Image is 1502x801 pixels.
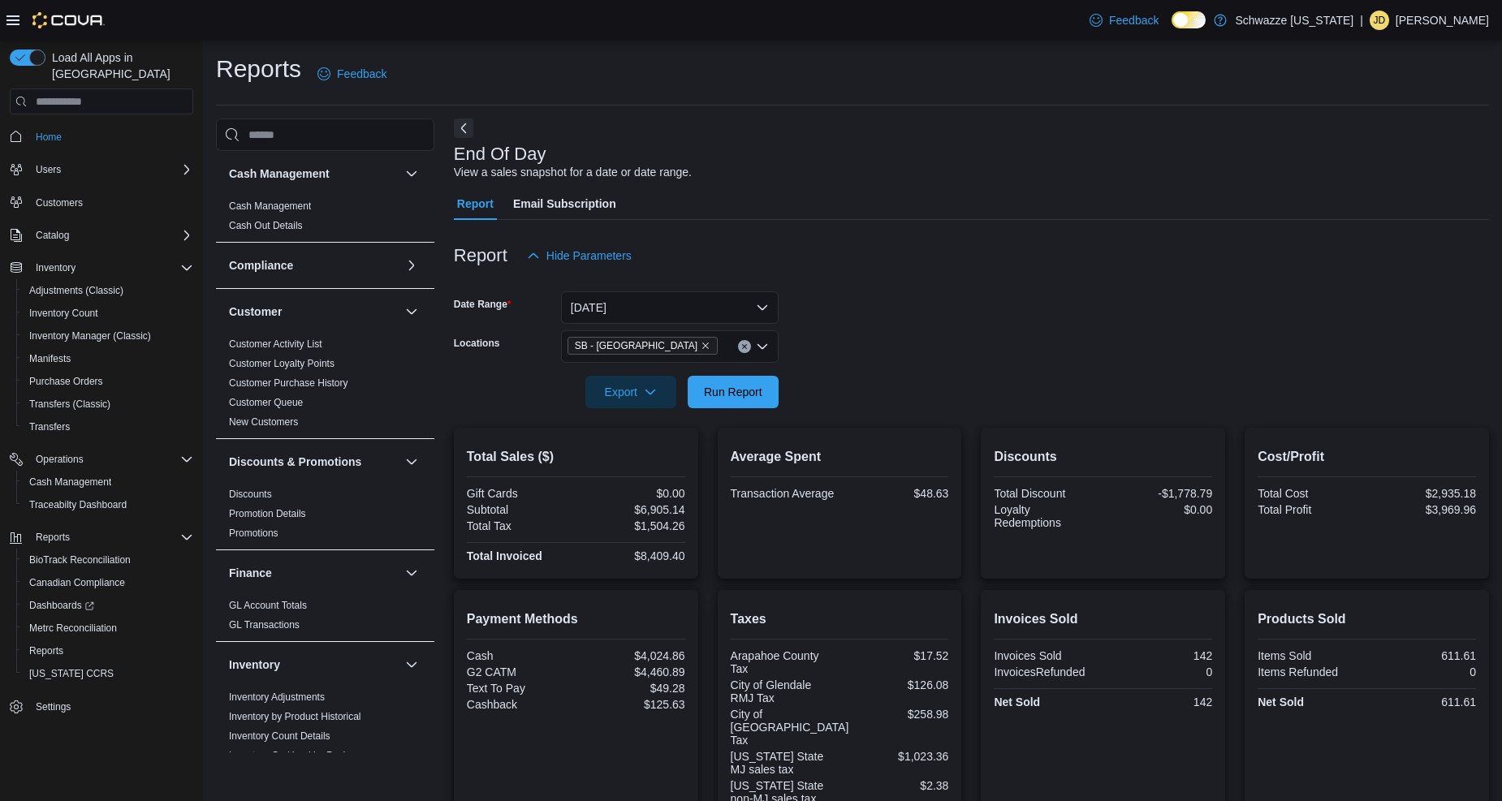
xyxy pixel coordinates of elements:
[520,239,638,272] button: Hide Parameters
[585,376,676,408] button: Export
[731,750,836,776] div: [US_STATE] State MJ sales tax
[229,416,298,428] a: New Customers
[29,160,67,179] button: Users
[29,375,103,388] span: Purchase Orders
[229,338,322,351] span: Customer Activity List
[738,340,751,353] button: Clear input
[229,710,361,723] span: Inventory by Product Historical
[29,398,110,411] span: Transfers (Classic)
[29,450,193,469] span: Operations
[16,279,200,302] button: Adjustments (Classic)
[1258,649,1363,662] div: Items Sold
[229,397,303,408] a: Customer Queue
[688,376,779,408] button: Run Report
[29,420,70,433] span: Transfers
[23,596,193,615] span: Dashboards
[229,166,399,182] button: Cash Management
[454,246,507,265] h3: Report
[16,370,200,393] button: Purchase Orders
[16,662,200,685] button: [US_STATE] CCRS
[843,487,948,500] div: $48.63
[731,708,849,747] div: City of [GEOGRAPHIC_DATA] Tax
[1107,665,1212,678] div: 0
[994,649,1099,662] div: Invoices Sold
[29,352,71,365] span: Manifests
[579,487,684,500] div: $0.00
[579,519,684,532] div: $1,504.26
[402,452,421,472] button: Discounts & Promotions
[216,334,434,438] div: Customer
[229,377,348,390] span: Customer Purchase History
[23,349,193,368] span: Manifests
[1370,649,1476,662] div: 611.61
[32,12,105,28] img: Cova
[29,599,94,612] span: Dashboards
[1258,665,1363,678] div: Items Refunded
[23,596,101,615] a: Dashboards
[1083,4,1165,37] a: Feedback
[579,549,684,562] div: $8,409.40
[29,127,68,147] a: Home
[467,549,542,562] strong: Total Invoiced
[1109,12,1159,28] span: Feedback
[579,503,684,516] div: $6,905.14
[23,550,137,570] a: BioTrack Reconciliation
[29,697,77,717] a: Settings
[843,649,948,662] div: $17.52
[16,416,200,438] button: Transfers
[229,528,278,539] a: Promotions
[229,618,300,631] span: GL Transactions
[1370,487,1476,500] div: $2,935.18
[29,528,193,547] span: Reports
[994,665,1099,678] div: InvoicesRefunded
[457,187,494,220] span: Report
[36,229,69,242] span: Catalog
[29,329,151,342] span: Inventory Manager (Classic)
[36,131,62,144] span: Home
[731,649,836,675] div: Arapahoe County Tax
[454,144,546,164] h3: End Of Day
[229,416,298,428] span: New Customers
[229,565,272,581] h3: Finance
[229,358,334,369] a: Customer Loyalty Points
[467,487,572,500] div: Gift Cards
[3,224,200,247] button: Catalog
[994,695,1040,708] strong: Net Sold
[23,495,133,515] a: Traceabilty Dashboard
[23,372,193,391] span: Purchase Orders
[467,665,572,678] div: G2 CATM
[1258,447,1476,467] h2: Cost/Profit
[1107,695,1212,708] div: 142
[16,617,200,640] button: Metrc Reconciliation
[229,657,280,673] h3: Inventory
[229,508,306,519] a: Promotion Details
[23,641,70,661] a: Reports
[29,498,127,511] span: Traceabilty Dashboard
[467,503,572,516] div: Subtotal
[29,226,193,245] span: Catalog
[1107,503,1212,516] div: $0.00
[1107,487,1212,500] div: -$1,778.79
[579,698,684,711] div: $125.63
[23,349,77,368] a: Manifests
[701,341,710,351] button: Remove SB - Glendale from selection in this group
[467,698,572,711] div: Cashback
[731,678,836,704] div: City of Glendale RMJ Tax
[855,708,948,721] div: $258.98
[843,678,948,691] div: $126.08
[3,526,200,549] button: Reports
[23,495,193,515] span: Traceabilty Dashboard
[16,302,200,325] button: Inventory Count
[311,58,393,90] a: Feedback
[1360,11,1363,30] p: |
[29,622,117,635] span: Metrc Reconciliation
[402,164,421,183] button: Cash Management
[36,531,70,544] span: Reports
[23,394,193,414] span: Transfers (Classic)
[36,453,84,466] span: Operations
[1370,11,1389,30] div: Jonathan Dumont
[36,700,71,713] span: Settings
[1258,487,1363,500] div: Total Cost
[229,396,303,409] span: Customer Queue
[36,196,83,209] span: Customers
